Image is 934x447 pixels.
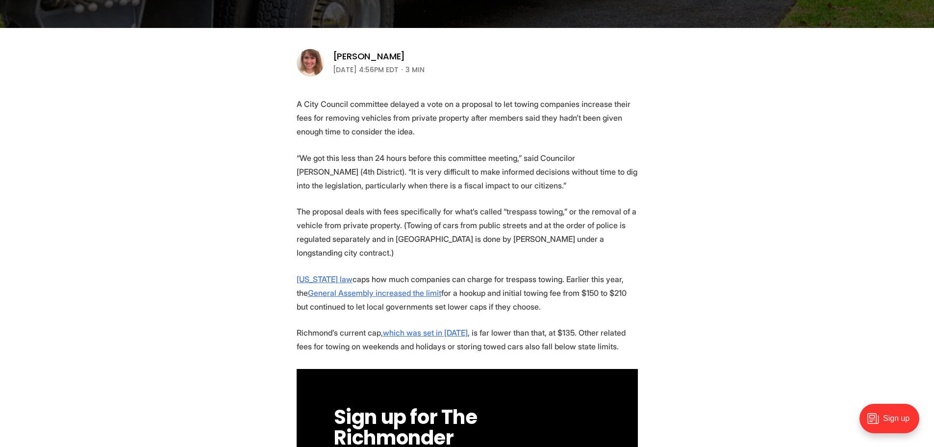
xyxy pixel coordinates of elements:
iframe: portal-trigger [851,399,934,447]
a: which was set in [DATE] [383,328,468,338]
p: Richmond’s current cap, , is far lower than that, at $135. Other related fees for towing on weeke... [297,326,638,353]
p: The proposal deals with fees specifically for what’s called “trespass towing,” or the removal of ... [297,205,638,260]
span: 3 min [405,64,425,76]
a: General Assembly increased the limit [308,288,441,298]
p: “We got this less than 24 hours before this committee meeting,” said Councilor [PERSON_NAME] (4th... [297,151,638,192]
time: [DATE] 4:56PM EDT [333,64,399,76]
a: [PERSON_NAME] [333,51,405,62]
p: caps how much companies can charge for trespass towing. Earlier this year, the for a hookup and i... [297,272,638,314]
a: [US_STATE] law [297,274,353,284]
img: Sarah Vogelsong [297,49,324,77]
p: A City Council committee delayed a vote on a proposal to let towing companies increase their fees... [297,97,638,138]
